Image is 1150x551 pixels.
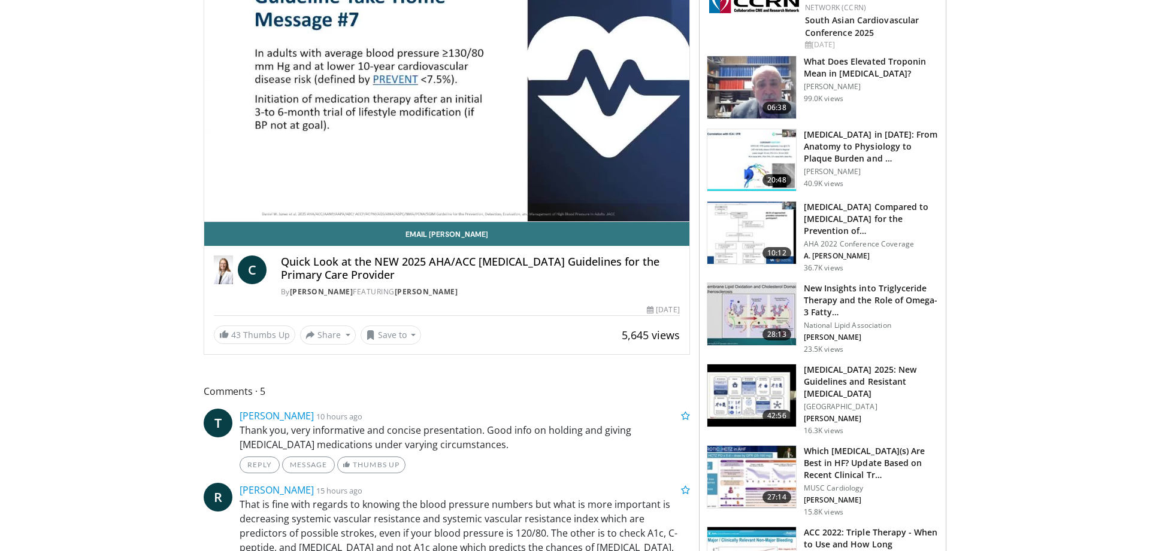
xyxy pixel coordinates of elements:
[804,483,939,493] p: MUSC Cardiology
[804,345,843,354] p: 23.5K views
[804,526,939,550] h3: ACC 2022: Triple Therapy - When to Use and How Long
[804,82,939,92] p: [PERSON_NAME]
[281,287,680,297] div: By FEATURING
[622,328,680,342] span: 5,645 views
[804,56,939,80] h3: What Does Elevated Troponin Mean in [MEDICAL_DATA]?
[707,283,796,345] img: 45ea033d-f728-4586-a1ce-38957b05c09e.150x105_q85_crop-smart_upscale.jpg
[804,364,939,400] h3: [MEDICAL_DATA] 2025: New Guidelines and Resistant [MEDICAL_DATA]
[804,167,939,176] p: [PERSON_NAME]
[240,483,314,497] a: [PERSON_NAME]
[804,414,939,424] p: [PERSON_NAME]
[204,409,232,437] a: T
[804,251,939,261] p: A. [PERSON_NAME]
[300,325,356,345] button: Share
[281,255,680,281] h4: Quick Look at the NEW 2025 AHA/ACC [MEDICAL_DATA] Guidelines for the Primary Care Provider
[647,305,679,315] div: [DATE]
[204,383,690,399] span: Comments 5
[804,282,939,318] h3: New Insights into Triglyceride Therapy and the Role of Omega-3 Fatty…
[804,333,939,342] p: [PERSON_NAME]
[707,129,796,191] img: 823da73b-7a00-425d-bb7f-45c8b03b10c3.150x105_q85_crop-smart_upscale.jpg
[707,282,939,354] a: 28:13 New Insights into Triglyceride Therapy and the Role of Omega-3 Fatty… National Lipid Associ...
[361,325,422,345] button: Save to
[316,485,362,496] small: 15 hours ago
[805,14,919,38] a: South Asian Cardiovascular Conference 2025
[231,329,241,340] span: 43
[804,426,843,436] p: 16.3K views
[804,495,939,505] p: [PERSON_NAME]
[762,247,791,259] span: 10:12
[240,456,280,473] a: Reply
[762,328,791,340] span: 28:13
[707,201,939,273] a: 10:12 [MEDICAL_DATA] Compared to [MEDICAL_DATA] for the Prevention of… AHA 2022 Conference Covera...
[290,287,353,297] a: [PERSON_NAME]
[762,491,791,503] span: 27:14
[804,445,939,481] h3: Which [MEDICAL_DATA](s) Are Best in HF? Update Based on Recent Clinical Tr…
[214,325,295,344] a: 43 Thumbs Up
[707,446,796,508] img: dc76ff08-18a3-4688-bab3-3b82df187678.150x105_q85_crop-smart_upscale.jpg
[707,364,796,427] img: 280bcb39-0f4e-42eb-9c44-b41b9262a277.150x105_q85_crop-smart_upscale.jpg
[804,402,939,412] p: [GEOGRAPHIC_DATA]
[238,255,267,284] a: C
[762,410,791,422] span: 42:56
[804,507,843,517] p: 15.8K views
[804,201,939,237] h3: [MEDICAL_DATA] Compared to [MEDICAL_DATA] for the Prevention of…
[707,445,939,517] a: 27:14 Which [MEDICAL_DATA](s) Are Best in HF? Update Based on Recent Clinical Tr… MUSC Cardiology...
[804,94,843,103] p: 99.0K views
[707,56,796,118] img: 98daf78a-1d22-4ebe-927e-10afe95ffd94.150x105_q85_crop-smart_upscale.jpg
[804,321,939,330] p: National Lipid Association
[214,255,233,284] img: Dr. Catherine P. Benziger
[707,56,939,119] a: 06:38 What Does Elevated Troponin Mean in [MEDICAL_DATA]? [PERSON_NAME] 99.0K views
[804,263,843,273] p: 36.7K views
[805,39,936,50] div: [DATE]
[337,456,405,473] a: Thumbs Up
[204,222,689,246] a: Email [PERSON_NAME]
[804,179,843,188] p: 40.9K views
[804,239,939,249] p: AHA 2022 Conference Coverage
[204,483,232,512] a: R
[762,102,791,114] span: 06:38
[707,129,939,192] a: 20:48 [MEDICAL_DATA] in [DATE]: From Anatomy to Physiology to Plaque Burden and … [PERSON_NAME] 4...
[804,129,939,165] h3: [MEDICAL_DATA] in [DATE]: From Anatomy to Physiology to Plaque Burden and …
[240,409,314,422] a: [PERSON_NAME]
[316,411,362,422] small: 10 hours ago
[282,456,335,473] a: Message
[395,287,458,297] a: [PERSON_NAME]
[707,202,796,264] img: 7c0f9b53-1609-4588-8498-7cac8464d722.150x105_q85_crop-smart_upscale.jpg
[762,174,791,186] span: 20:48
[707,364,939,436] a: 42:56 [MEDICAL_DATA] 2025: New Guidelines and Resistant [MEDICAL_DATA] [GEOGRAPHIC_DATA] [PERSON_...
[240,423,690,452] p: Thank you, very informative and concise presentation. Good info on holding and giving [MEDICAL_DA...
